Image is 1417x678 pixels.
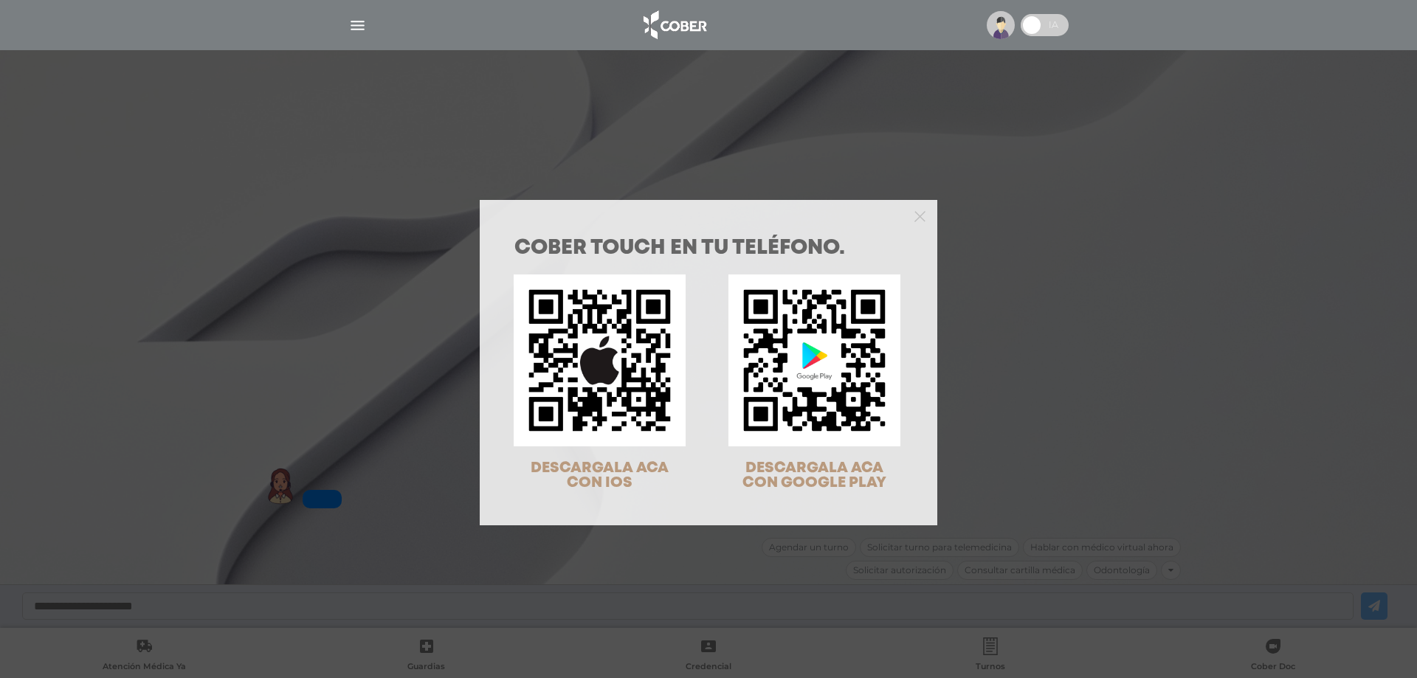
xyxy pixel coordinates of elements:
[742,461,886,490] span: DESCARGALA ACA CON GOOGLE PLAY
[531,461,669,490] span: DESCARGALA ACA CON IOS
[514,238,903,259] h1: COBER TOUCH en tu teléfono.
[914,209,925,222] button: Close
[514,274,686,446] img: qr-code
[728,274,900,446] img: qr-code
